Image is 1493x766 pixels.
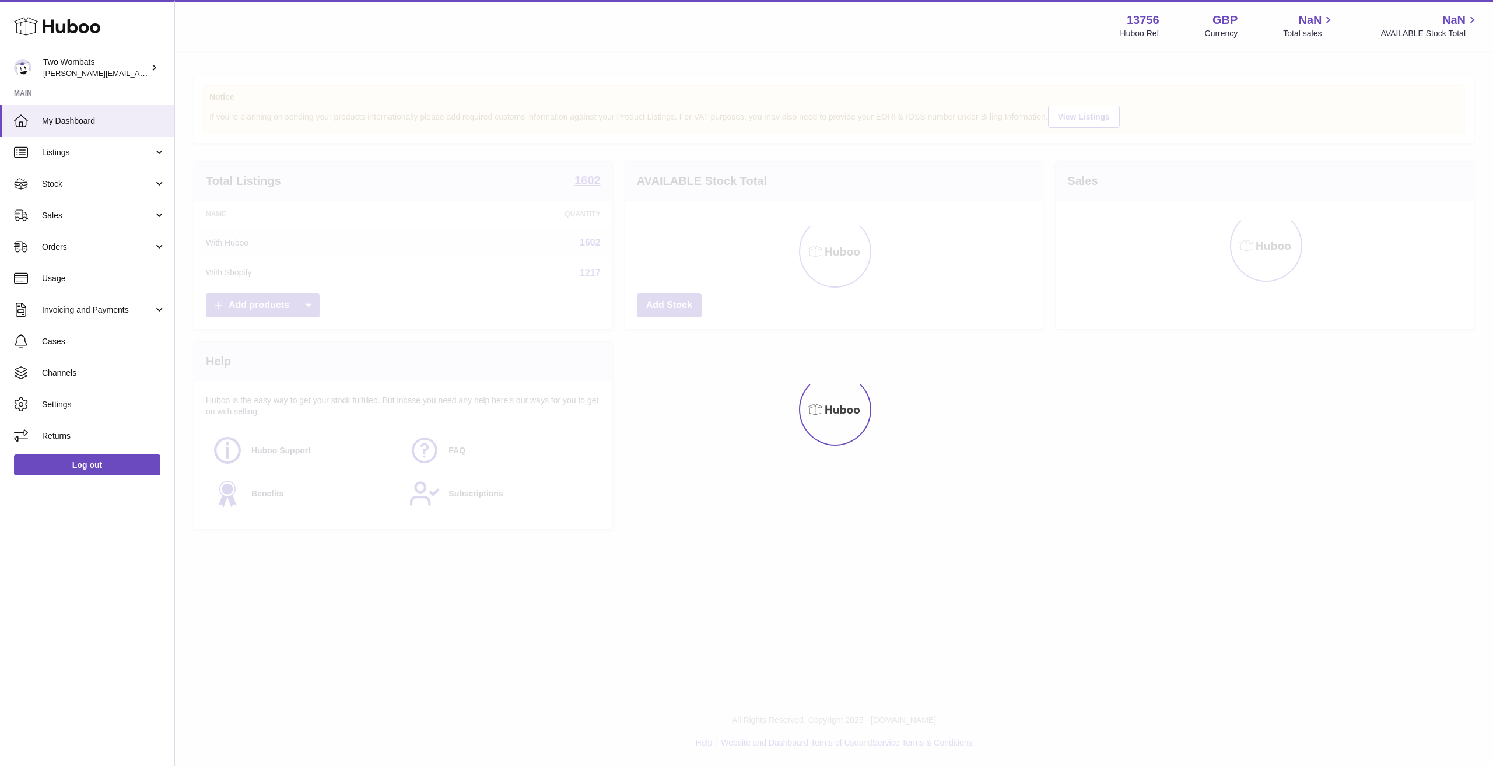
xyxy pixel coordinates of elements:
[42,431,166,442] span: Returns
[42,242,153,253] span: Orders
[43,57,148,79] div: Two Wombats
[1380,28,1479,39] span: AVAILABLE Stock Total
[14,59,31,76] img: alan@twowombats.com
[42,147,153,158] span: Listings
[14,454,160,475] a: Log out
[42,273,166,284] span: Usage
[42,399,166,410] span: Settings
[42,179,153,190] span: Stock
[1120,28,1159,39] div: Huboo Ref
[1283,12,1335,39] a: NaN Total sales
[42,210,153,221] span: Sales
[1205,28,1238,39] div: Currency
[42,368,166,379] span: Channels
[1283,28,1335,39] span: Total sales
[42,336,166,347] span: Cases
[1380,12,1479,39] a: NaN AVAILABLE Stock Total
[42,116,166,127] span: My Dashboard
[1442,12,1466,28] span: NaN
[1212,12,1238,28] strong: GBP
[42,305,153,316] span: Invoicing and Payments
[1127,12,1159,28] strong: 13756
[43,68,234,78] span: [PERSON_NAME][EMAIL_ADDRESS][DOMAIN_NAME]
[1298,12,1322,28] span: NaN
